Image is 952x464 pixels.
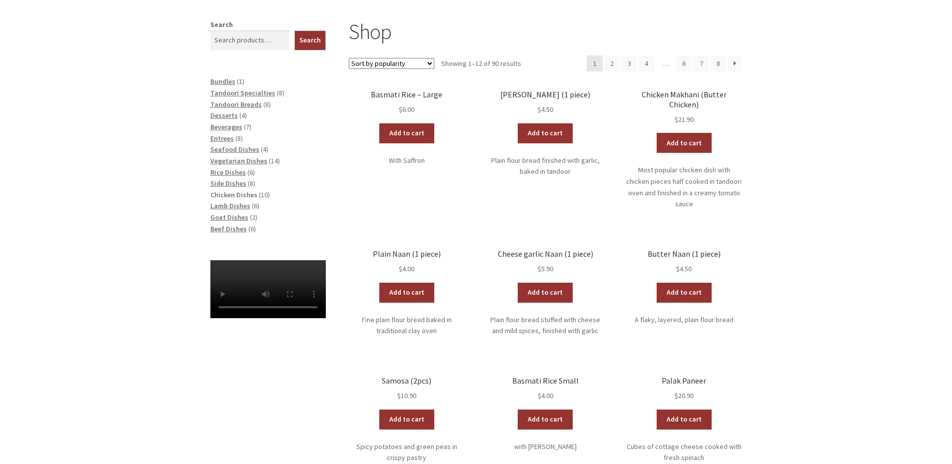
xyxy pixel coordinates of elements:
[349,90,464,115] a: Basmati Rice – Large $6.00
[349,376,464,386] h2: Samosa (2pcs)
[488,441,603,453] p: with [PERSON_NAME]
[626,249,742,275] a: Butter Naan (1 piece) $4.50
[379,283,434,303] a: Add to cart: “Plain Naan (1 piece)”
[263,145,266,154] span: 4
[210,145,259,154] a: Seafood Dishes
[261,190,268,199] span: 10
[626,249,742,259] h2: Butter Naan (1 piece)
[349,90,464,99] h2: Basmati Rice – Large
[399,105,402,114] span: $
[657,283,712,303] a: Add to cart: “Butter Naan (1 piece)”
[626,164,742,210] p: Most popular chicken dish with chicken pieces half cooked in tandoori oven and finished in a crea...
[349,58,434,69] select: Shop order
[626,441,742,464] p: Cubes of cottage cheese cooked with fresh spinach
[488,90,603,115] a: [PERSON_NAME] (1 piece) $4.50
[250,179,253,188] span: 8
[279,88,282,97] span: 8
[538,391,541,400] span: $
[210,179,246,188] a: Side Dishes
[379,410,434,430] a: Add to cart: “Samosa (2pcs)”
[210,77,235,86] a: Bundles
[621,55,637,71] a: Page 3
[488,314,603,337] p: Plain flour bread stuffed with cheese and mild spices, finished with garlic
[518,123,573,143] a: Add to cart: “Garlic Naan (1 piece)”
[210,100,262,109] a: Tandoori Breads
[626,314,742,326] p: A flaky, layered, plain flour bread
[675,115,694,124] bdi: 21.90
[711,55,727,71] a: Page 8
[675,115,678,124] span: $
[626,376,742,402] a: Palak Paneer $20.90
[488,155,603,177] p: Plain flour bread finished with garlic, baked in tandoor
[693,55,709,71] a: Page 7
[518,283,573,303] a: Add to cart: “Cheese garlic Naan (1 piece)”
[210,122,242,131] a: Beverages
[626,90,742,109] h2: Chicken Makhani (Butter Chicken)
[728,55,742,71] a: →
[210,201,250,210] a: Lamb Dishes
[349,249,464,259] h2: Plain Naan (1 piece)
[538,264,541,273] span: $
[397,391,416,400] bdi: 10.90
[210,190,257,199] a: Chicken Dishes
[639,55,655,71] a: Page 4
[237,134,241,143] span: 8
[210,156,267,165] a: Vegetarian Dishes
[676,264,680,273] span: $
[294,30,326,50] button: Search
[488,376,603,402] a: Basmati Rice Small $4.00
[538,105,541,114] span: $
[657,133,712,153] a: Add to cart: “Chicken Makhani (Butter Chicken)”
[441,55,521,71] p: Showing 1–12 of 90 results
[488,376,603,386] h2: Basmati Rice Small
[246,122,249,131] span: 7
[210,30,290,50] input: Search products…
[239,77,242,86] span: 1
[488,249,603,259] h2: Cheese garlic Naan (1 piece)
[538,264,553,273] bdi: 5.90
[349,155,464,166] p: With Saffron
[249,168,253,177] span: 6
[626,90,742,125] a: Chicken Makhani (Butter Chicken) $21.90
[210,111,238,120] a: Desserts
[399,264,402,273] span: $
[210,168,246,177] a: Rice Dishes
[250,224,254,233] span: 6
[271,156,278,165] span: 14
[675,391,678,400] span: $
[399,264,414,273] bdi: 4.00
[488,249,603,275] a: Cheese garlic Naan (1 piece) $5.90
[397,391,401,400] span: $
[241,111,245,120] span: 4
[210,224,247,233] a: Beef Dishes
[657,410,712,430] a: Add to cart: “Palak Paneer”
[604,55,620,71] a: Page 2
[538,105,553,114] bdi: 4.50
[675,391,694,400] bdi: 20.90
[210,20,233,29] label: Search
[210,213,248,222] a: Goat Dishes
[254,201,257,210] span: 6
[210,134,234,143] a: Entrees
[587,55,742,71] nav: Product Pagination
[656,55,675,71] span: …
[626,376,742,386] h2: Palak Paneer
[349,314,464,337] p: Fine plain flour bread baked in traditional clay oven
[265,100,269,109] span: 8
[676,264,692,273] bdi: 4.50
[538,391,553,400] bdi: 4.00
[349,19,742,44] h1: Shop
[379,123,434,143] a: Add to cart: “Basmati Rice - Large”
[210,88,275,97] a: Tandoori Specialties
[349,441,464,464] p: Spicy potatoes and green peas in crispy pastry
[488,90,603,99] h2: [PERSON_NAME] (1 piece)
